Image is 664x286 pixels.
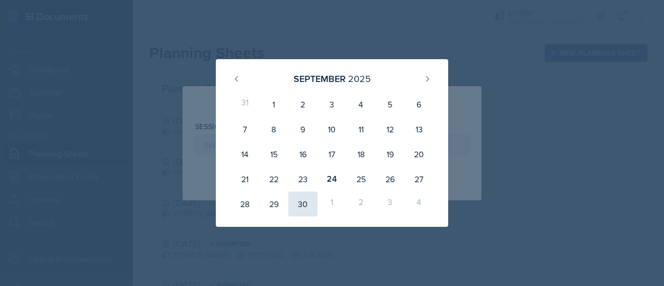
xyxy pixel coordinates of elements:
div: 16 [288,142,317,167]
div: 2 [347,192,376,216]
div: September [294,72,345,86]
div: 11 [347,117,376,142]
div: 30 [288,192,317,216]
div: 23 [288,167,317,192]
div: 18 [347,142,376,167]
div: 4 [405,192,434,216]
div: 20 [405,142,434,167]
div: 3 [317,92,347,117]
div: 17 [317,142,347,167]
div: 2025 [348,72,371,86]
div: 1 [259,92,288,117]
div: 25 [347,167,376,192]
div: 9 [288,117,317,142]
div: 21 [230,167,259,192]
div: 28 [230,192,259,216]
div: 19 [376,142,405,167]
div: 27 [405,167,434,192]
div: 8 [259,117,288,142]
div: 29 [259,192,288,216]
div: 6 [405,92,434,117]
div: 1 [317,192,347,216]
div: 14 [230,142,259,167]
div: 2 [288,92,317,117]
div: 5 [376,92,405,117]
div: 24 [317,167,347,192]
div: 10 [317,117,347,142]
div: 22 [259,167,288,192]
div: 3 [376,192,405,216]
div: 26 [376,167,405,192]
div: 4 [347,92,376,117]
div: 12 [376,117,405,142]
div: 31 [230,92,259,117]
div: 15 [259,142,288,167]
div: 7 [230,117,259,142]
div: 13 [405,117,434,142]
